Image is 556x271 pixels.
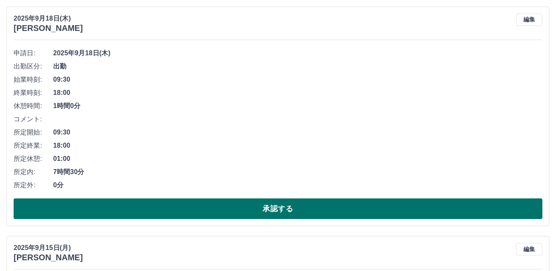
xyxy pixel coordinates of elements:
[53,167,542,177] span: 7時間30分
[14,198,542,219] button: 承認する
[516,14,542,26] button: 編集
[14,180,53,190] span: 所定外:
[14,14,83,24] p: 2025年9月18日(木)
[14,48,53,58] span: 申請日:
[14,114,53,124] span: コメント:
[14,253,83,262] h3: [PERSON_NAME]
[53,75,542,85] span: 09:30
[14,141,53,151] span: 所定終業:
[14,88,53,98] span: 終業時刻:
[53,88,542,98] span: 18:00
[53,48,542,58] span: 2025年9月18日(木)
[53,127,542,137] span: 09:30
[516,243,542,255] button: 編集
[53,141,542,151] span: 18:00
[14,24,83,33] h3: [PERSON_NAME]
[53,61,542,71] span: 出勤
[14,127,53,137] span: 所定開始:
[14,154,53,164] span: 所定休憩:
[14,243,83,253] p: 2025年9月15日(月)
[53,180,542,190] span: 0分
[53,101,542,111] span: 1時間0分
[14,75,53,85] span: 始業時刻:
[14,101,53,111] span: 休憩時間:
[14,167,53,177] span: 所定内:
[14,61,53,71] span: 出勤区分:
[53,154,542,164] span: 01:00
